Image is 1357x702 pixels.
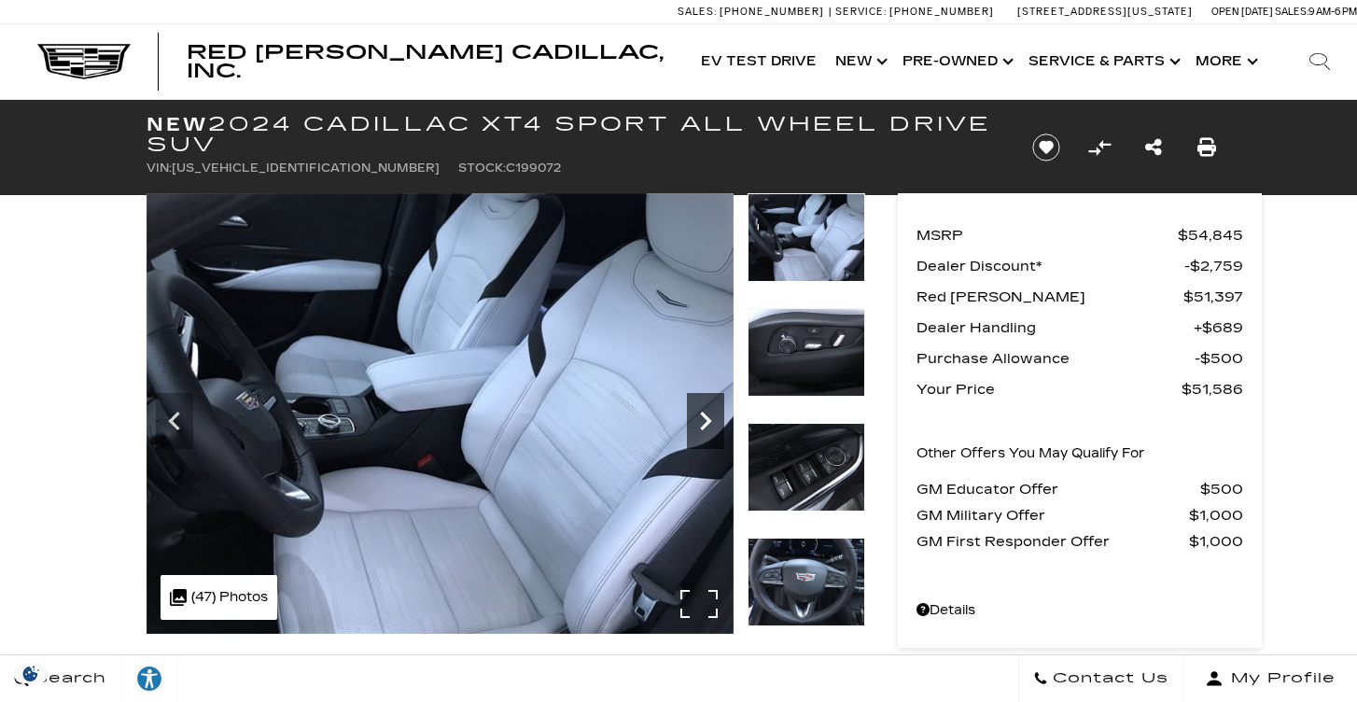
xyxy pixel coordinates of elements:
h1: 2024 Cadillac XT4 Sport All Wheel Drive SUV [147,114,1000,155]
span: [PHONE_NUMBER] [720,6,824,18]
a: Share this New 2024 Cadillac XT4 Sport All Wheel Drive SUV [1145,134,1162,161]
a: Sales: [PHONE_NUMBER] [678,7,829,17]
span: Purchase Allowance [916,345,1195,372]
a: Pre-Owned [893,24,1019,99]
span: $51,397 [1183,284,1243,310]
a: EV Test Drive [692,24,826,99]
img: New 2024 Deep Sea Metallic Cadillac Sport image 16 [147,193,734,634]
span: $1,000 [1189,502,1243,528]
button: Compare Vehicle [1085,133,1113,161]
span: My Profile [1224,666,1336,692]
span: $689 [1194,315,1243,341]
a: Service & Parts [1019,24,1186,99]
img: Opt-Out Icon [9,664,52,683]
div: Next [687,393,724,449]
a: Print this New 2024 Cadillac XT4 Sport All Wheel Drive SUV [1197,134,1216,161]
span: $1,000 [1189,528,1243,555]
span: Search [29,666,106,692]
a: Red [PERSON_NAME] Cadillac, Inc. [187,43,673,80]
span: $500 [1195,345,1243,372]
span: VIN: [147,161,172,175]
div: Explore your accessibility options [121,665,177,693]
span: MSRP [916,222,1178,248]
span: Sales: [678,6,717,18]
span: GM Military Offer [916,502,1189,528]
a: Dealer Handling $689 [916,315,1243,341]
button: Open user profile menu [1183,655,1357,702]
span: 9 AM-6 PM [1308,6,1357,18]
a: Contact Us [1018,655,1183,702]
span: [PHONE_NUMBER] [889,6,994,18]
img: New 2024 Deep Sea Metallic Cadillac Sport image 16 [748,193,865,282]
img: Cadillac Dark Logo with Cadillac White Text [37,44,131,79]
a: GM Educator Offer $500 [916,476,1243,502]
a: GM First Responder Offer $1,000 [916,528,1243,555]
a: [STREET_ADDRESS][US_STATE] [1017,6,1193,18]
a: Details [916,597,1243,624]
div: (47) Photos [161,575,277,620]
span: $54,845 [1178,222,1243,248]
div: Previous [156,393,193,449]
span: Your Price [916,376,1182,402]
span: Dealer Discount* [916,253,1184,279]
img: New 2024 Deep Sea Metallic Cadillac Sport image 19 [748,538,865,626]
span: $500 [1200,476,1243,502]
section: Click to Open Cookie Consent Modal [9,664,52,683]
span: GM First Responder Offer [916,528,1189,555]
a: New [826,24,893,99]
span: Contact Us [1048,666,1168,692]
a: Purchase Allowance $500 [916,345,1243,372]
a: GM Military Offer $1,000 [916,502,1243,528]
p: Other Offers You May Qualify For [916,441,1145,467]
span: C199072 [506,161,561,175]
strong: New [147,113,208,135]
span: Dealer Handling [916,315,1194,341]
a: Dealer Discount* $2,759 [916,253,1243,279]
a: Service: [PHONE_NUMBER] [829,7,999,17]
span: Red [PERSON_NAME] Cadillac, Inc. [187,41,664,82]
a: Red [PERSON_NAME] $51,397 [916,284,1243,310]
a: Explore your accessibility options [121,655,178,702]
img: New 2024 Deep Sea Metallic Cadillac Sport image 17 [748,308,865,397]
span: [US_VEHICLE_IDENTIFICATION_NUMBER] [172,161,440,175]
span: Red [PERSON_NAME] [916,284,1183,310]
div: Search [1282,24,1357,99]
button: Save vehicle [1026,133,1067,162]
span: GM Educator Offer [916,476,1200,502]
span: Service: [835,6,887,18]
img: New 2024 Deep Sea Metallic Cadillac Sport image 18 [748,423,865,512]
button: More [1186,24,1264,99]
span: $2,759 [1184,253,1243,279]
span: Stock: [458,161,506,175]
span: Sales: [1275,6,1308,18]
a: Your Price $51,586 [916,376,1243,402]
span: Open [DATE] [1211,6,1273,18]
span: $51,586 [1182,376,1243,402]
a: MSRP $54,845 [916,222,1243,248]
